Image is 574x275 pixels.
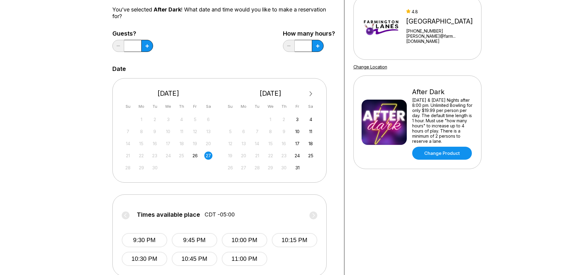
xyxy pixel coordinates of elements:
div: Not available Thursday, September 4th, 2025 [177,115,186,123]
div: Not available Tuesday, October 14th, 2025 [253,139,261,148]
span: CDT -05:00 [205,211,235,218]
div: Not available Sunday, September 14th, 2025 [124,139,132,148]
a: Change Product [412,147,472,160]
div: Sa [307,102,315,110]
div: Th [280,102,288,110]
div: Choose Friday, October 10th, 2025 [293,127,301,136]
div: Not available Sunday, September 7th, 2025 [124,127,132,136]
div: Choose Friday, October 17th, 2025 [293,139,301,148]
div: Not available Monday, September 22nd, 2025 [137,152,146,160]
label: How many hours? [283,30,335,37]
div: Fr [293,102,301,110]
div: Not available Saturday, September 20th, 2025 [204,139,212,148]
a: [PERSON_NAME]@farm...[DOMAIN_NAME] [406,34,478,44]
div: Not available Monday, October 20th, 2025 [240,152,248,160]
div: Not available Wednesday, October 29th, 2025 [266,164,274,172]
div: Not available Monday, September 8th, 2025 [137,127,146,136]
div: month 2025-10 [225,115,316,172]
div: 4.8 [406,9,478,14]
div: Choose Saturday, October 25th, 2025 [307,152,315,160]
div: [DATE] & [DATE] Nights after 8:00 pm. Unlimited Bowling for only $19.99 per person per day. The d... [412,98,473,144]
div: Fr [191,102,199,110]
div: Not available Tuesday, September 9th, 2025 [151,127,159,136]
a: Change Location [353,64,387,69]
div: Choose Friday, September 26th, 2025 [191,152,199,160]
div: Not available Thursday, September 18th, 2025 [177,139,186,148]
div: Not available Tuesday, October 21st, 2025 [253,152,261,160]
div: Choose Saturday, October 18th, 2025 [307,139,315,148]
div: Tu [253,102,261,110]
div: Mo [137,102,146,110]
div: Not available Monday, September 1st, 2025 [137,115,146,123]
div: [DATE] [122,89,215,98]
div: Not available Sunday, October 19th, 2025 [226,152,234,160]
div: Choose Friday, October 31st, 2025 [293,164,301,172]
div: Not available Thursday, October 2nd, 2025 [280,115,288,123]
div: Choose Saturday, September 27th, 2025 [204,152,212,160]
div: Not available Wednesday, October 8th, 2025 [266,127,274,136]
div: month 2025-09 [123,115,214,172]
div: Not available Monday, October 27th, 2025 [240,164,248,172]
div: Not available Sunday, October 26th, 2025 [226,164,234,172]
button: 10:30 PM [122,252,167,266]
img: Farmington Lanes [362,5,401,50]
div: Mo [240,102,248,110]
button: 11:00 PM [222,252,267,266]
div: Not available Wednesday, September 17th, 2025 [164,139,172,148]
div: Choose Friday, October 24th, 2025 [293,152,301,160]
div: [GEOGRAPHIC_DATA] [406,17,478,25]
div: Not available Tuesday, September 30th, 2025 [151,164,159,172]
label: Date [112,66,126,72]
div: Not available Wednesday, September 10th, 2025 [164,127,172,136]
div: Choose Saturday, October 4th, 2025 [307,115,315,123]
div: [DATE] [224,89,317,98]
div: Not available Monday, October 6th, 2025 [240,127,248,136]
div: After Dark [412,88,473,96]
div: Not available Monday, September 15th, 2025 [137,139,146,148]
button: 10:45 PM [172,252,217,266]
div: Not available Thursday, October 16th, 2025 [280,139,288,148]
div: Choose Saturday, October 11th, 2025 [307,127,315,136]
span: Times available place [137,211,200,218]
button: Next Month [306,89,316,99]
button: 9:45 PM [172,233,217,247]
div: Not available Thursday, October 23rd, 2025 [280,152,288,160]
div: Not available Thursday, October 30th, 2025 [280,164,288,172]
div: We [164,102,172,110]
button: 10:00 PM [222,233,267,247]
div: Not available Sunday, September 21st, 2025 [124,152,132,160]
label: Guests? [112,30,153,37]
div: Not available Thursday, September 25th, 2025 [177,152,186,160]
div: Not available Tuesday, October 7th, 2025 [253,127,261,136]
div: Not available Wednesday, October 15th, 2025 [266,139,274,148]
div: We [266,102,274,110]
div: Not available Sunday, October 5th, 2025 [226,127,234,136]
div: Not available Friday, September 5th, 2025 [191,115,199,123]
div: Su [226,102,234,110]
div: Not available Tuesday, October 28th, 2025 [253,164,261,172]
button: 10:15 PM [272,233,317,247]
div: Not available Monday, October 13th, 2025 [240,139,248,148]
div: Not available Thursday, October 9th, 2025 [280,127,288,136]
div: Not available Friday, September 12th, 2025 [191,127,199,136]
div: Not available Wednesday, October 1st, 2025 [266,115,274,123]
div: Choose Friday, October 3rd, 2025 [293,115,301,123]
span: After Dark [154,6,181,13]
div: Not available Sunday, October 12th, 2025 [226,139,234,148]
div: Not available Friday, September 19th, 2025 [191,139,199,148]
div: You’ve selected ! What date and time would you like to make a reservation for? [112,6,335,20]
button: 9:30 PM [122,233,167,247]
div: Not available Monday, September 29th, 2025 [137,164,146,172]
div: Not available Wednesday, September 24th, 2025 [164,152,172,160]
div: Not available Saturday, September 6th, 2025 [204,115,212,123]
div: Tu [151,102,159,110]
div: [PHONE_NUMBER] [406,28,478,34]
div: Not available Wednesday, October 22nd, 2025 [266,152,274,160]
div: Not available Tuesday, September 16th, 2025 [151,139,159,148]
div: Sa [204,102,212,110]
img: After Dark [362,100,407,145]
div: Not available Tuesday, September 23rd, 2025 [151,152,159,160]
div: Not available Tuesday, September 2nd, 2025 [151,115,159,123]
div: Th [177,102,186,110]
div: Su [124,102,132,110]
